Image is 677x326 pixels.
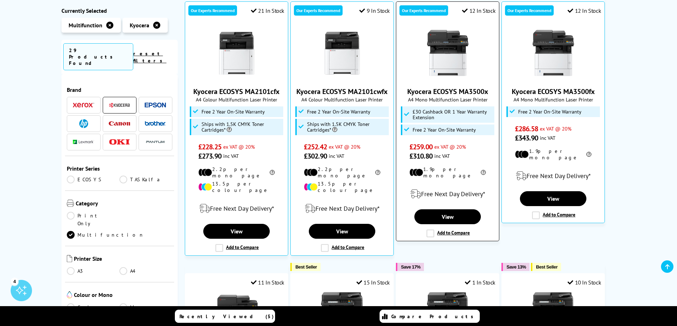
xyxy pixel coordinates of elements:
[210,74,263,81] a: Kyocera ECOSYS MA2101cfx
[396,263,424,271] button: Save 17%
[210,27,263,80] img: Kyocera ECOSYS MA2101cfx
[316,27,369,80] img: Kyocera ECOSYS MA2101cwfx
[145,138,166,147] img: Pantum
[67,291,72,298] img: Colour or Mono
[145,101,166,110] a: Epson
[413,127,476,133] span: Free 2 Year On-Site Warranty
[109,119,130,128] a: Canon
[434,153,450,159] span: inc VAT
[399,5,448,16] div: Our Experts Recommend
[290,263,321,271] button: Best Seller
[515,124,538,133] span: £286.58
[505,166,601,186] div: modal_delivery
[304,181,380,193] li: 13.5p per colour page
[251,279,284,286] div: 11 In Stock
[413,109,493,120] span: £30 Cashback OR 1 Year Warranty Extension
[67,86,173,93] span: Brand
[421,74,474,81] a: Kyocera ECOSYS MA3500x
[426,230,470,237] label: Add to Compare
[145,103,166,108] img: Epson
[309,224,375,239] a: View
[296,87,388,96] a: Kyocera ECOSYS MA2101cwfx
[520,191,586,206] a: View
[391,313,477,320] span: Compare Products
[193,87,280,96] a: Kyocera ECOSYS MA2101cfx
[189,96,284,103] span: A4 Colour Multifunction Laser Printer
[74,291,173,300] span: Colour or Mono
[67,303,120,311] a: Colour
[11,277,18,285] div: 4
[407,87,488,96] a: Kyocera ECOSYS MA3500x
[119,176,172,183] a: TASKalfa
[356,279,390,286] div: 15 In Stock
[294,199,390,219] div: modal_delivery
[67,212,120,227] a: Print Only
[527,27,580,80] img: Kyocera ECOSYS MA3500fx
[109,121,130,126] img: Canon
[73,138,94,147] a: Lexmark
[198,181,275,193] li: 13.5p per colour page
[73,119,94,128] a: HP
[145,119,166,128] a: Brother
[76,200,173,208] span: Category
[67,165,173,172] span: Printer Series
[175,310,275,323] a: Recently Viewed (5)
[73,103,94,108] img: Xerox
[409,142,432,151] span: £259.00
[515,133,538,143] span: £343.90
[73,140,94,144] img: Lexmark
[188,5,237,16] div: Our Experts Recommend
[189,199,284,219] div: modal_delivery
[63,43,134,70] span: 29 Products Found
[518,109,581,115] span: Free 2 Year On-Site Warranty
[145,121,166,126] img: Brother
[505,96,601,103] span: A4 Mono Multifunction Laser Printer
[409,166,486,179] li: 1.9p per mono page
[61,7,178,14] div: Currently Selected
[359,7,390,14] div: 9 In Stock
[434,143,466,150] span: ex VAT @ 20%
[215,244,259,252] label: Add to Compare
[409,151,432,161] span: £310.80
[179,313,274,320] span: Recently Viewed (5)
[316,74,369,81] a: Kyocera ECOSYS MA2101cwfx
[400,184,495,204] div: modal_delivery
[69,22,102,29] span: Multifunction
[223,143,255,150] span: ex VAT @ 20%
[401,264,420,270] span: Save 17%
[294,5,343,16] div: Our Experts Recommend
[109,101,130,110] a: Kyocera
[67,176,120,183] a: ECOSYS
[79,119,88,128] img: HP
[198,142,221,151] span: £228.25
[294,96,390,103] span: A4 Colour Multifunction Laser Printer
[532,211,575,219] label: Add to Compare
[74,255,173,264] span: Printer Size
[501,263,530,271] button: Save 13%
[512,87,595,96] a: Kyocera ECOSYS MA3500fx
[304,166,380,179] li: 2.2p per mono page
[329,143,360,150] span: ex VAT @ 20%
[67,231,144,239] a: Multifunction
[568,279,601,286] div: 10 In Stock
[540,134,555,141] span: inc VAT
[307,109,370,115] span: Free 2 Year On-Site Warranty
[202,109,265,115] span: Free 2 Year On-Site Warranty
[321,244,364,252] label: Add to Compare
[198,151,221,161] span: £273.90
[109,103,130,108] img: Kyocera
[329,153,344,159] span: inc VAT
[304,151,327,161] span: £302.90
[568,7,601,14] div: 12 In Stock
[202,121,282,133] span: Ships with 1.5K CMYK Toner Cartridges*
[73,101,94,110] a: Xerox
[506,264,526,270] span: Save 13%
[536,264,558,270] span: Best Seller
[421,27,474,80] img: Kyocera ECOSYS MA3500x
[67,267,120,275] a: A3
[380,310,480,323] a: Compare Products
[505,5,554,16] div: Our Experts Recommend
[295,264,317,270] span: Best Seller
[203,224,269,239] a: View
